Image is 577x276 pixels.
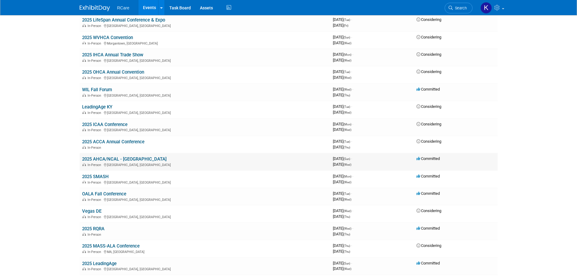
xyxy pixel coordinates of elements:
div: [GEOGRAPHIC_DATA], [GEOGRAPHIC_DATA] [82,127,328,132]
span: (Wed) [343,128,351,131]
a: 2025 LifeSpan Annual Conference & Expo [82,17,165,23]
div: [GEOGRAPHIC_DATA], [GEOGRAPHIC_DATA] [82,23,328,28]
span: (Fri) [343,24,348,27]
span: In-Person [88,76,103,80]
div: [GEOGRAPHIC_DATA], [GEOGRAPHIC_DATA] [82,162,328,167]
div: [GEOGRAPHIC_DATA], [GEOGRAPHIC_DATA] [82,266,328,271]
span: In-Person [88,24,103,28]
span: - [351,17,352,22]
span: [DATE] [333,104,352,109]
span: [DATE] [333,197,351,201]
span: (Tue) [343,70,350,74]
div: [GEOGRAPHIC_DATA], [GEOGRAPHIC_DATA] [82,58,328,63]
span: (Tue) [343,192,350,195]
span: [DATE] [333,17,352,22]
span: [DATE] [333,127,351,132]
span: (Mon) [343,175,351,178]
span: (Thu) [343,244,350,248]
img: In-Person Event [82,198,86,201]
img: In-Person Event [82,76,86,79]
span: In-Person [88,59,103,63]
span: In-Person [88,42,103,45]
span: Considering [416,104,441,109]
span: [DATE] [333,110,351,115]
span: (Tue) [343,18,350,22]
a: 2025 ICAA Conference [82,122,128,127]
span: (Sun) [343,262,350,265]
span: (Wed) [343,59,351,62]
a: 2025 SMASH [82,174,109,179]
span: Committed [416,156,440,161]
span: - [352,226,353,231]
span: [DATE] [333,41,351,45]
a: LeadingAge KY [82,104,112,110]
img: In-Person Event [82,146,86,149]
span: (Wed) [343,227,351,230]
a: 2025 LeadingAge [82,261,117,266]
span: Considering [416,17,441,22]
span: (Sun) [343,36,350,39]
span: Committed [416,226,440,231]
span: [DATE] [333,145,350,149]
span: (Tue) [343,105,350,108]
div: MA, [GEOGRAPHIC_DATA] [82,249,328,254]
a: WIL Fall Forum [82,87,112,92]
span: In-Person [88,250,103,254]
img: In-Person Event [82,163,86,166]
span: - [351,139,352,144]
span: [DATE] [333,266,351,271]
a: 2025 MASS-ALA Conference [82,243,140,249]
span: [DATE] [333,139,352,144]
span: [DATE] [333,23,348,28]
span: In-Person [88,267,103,271]
span: (Thu) [343,250,350,253]
span: (Wed) [343,76,351,79]
span: - [352,208,353,213]
span: - [351,35,352,39]
span: [DATE] [333,93,350,97]
span: [DATE] [333,58,351,62]
span: Committed [416,87,440,91]
a: 2025 ACCA Annual Conference [82,139,144,145]
span: In-Person [88,198,103,202]
a: 2025 WVHCA Convention [82,35,133,40]
span: [DATE] [333,162,351,167]
span: Considering [416,139,441,144]
span: (Wed) [343,181,351,184]
span: (Thu) [343,215,350,218]
img: Khalen Ryberg [480,2,492,14]
span: Considering [416,208,441,213]
img: ExhibitDay [80,5,110,11]
span: [DATE] [333,243,352,248]
span: (Tue) [343,140,350,143]
span: - [352,52,353,57]
span: (Mon) [343,53,351,56]
img: In-Person Event [82,181,86,184]
span: [DATE] [333,232,350,236]
span: In-Person [88,128,103,132]
span: (Mon) [343,123,351,126]
div: [GEOGRAPHIC_DATA], [GEOGRAPHIC_DATA] [82,110,328,115]
span: - [351,191,352,196]
span: - [351,69,352,74]
a: Vegas DE [82,208,101,214]
a: 2025 OHCA Annual Convention [82,69,144,75]
a: Search [445,3,473,13]
span: Considering [416,35,441,39]
span: In-Person [88,181,103,185]
span: [DATE] [333,191,352,196]
span: [DATE] [333,75,351,80]
span: In-Person [88,163,103,167]
img: In-Person Event [82,94,86,97]
span: - [352,174,353,178]
a: 2025 IHCA Annual Trade Show [82,52,143,58]
span: [DATE] [333,52,353,57]
img: In-Person Event [82,267,86,270]
span: (Wed) [343,198,351,201]
div: [GEOGRAPHIC_DATA], [GEOGRAPHIC_DATA] [82,75,328,80]
span: - [351,156,352,161]
span: (Wed) [343,267,351,271]
img: In-Person Event [82,215,86,218]
a: 2025 RQRA [82,226,104,231]
span: (Wed) [343,111,351,114]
